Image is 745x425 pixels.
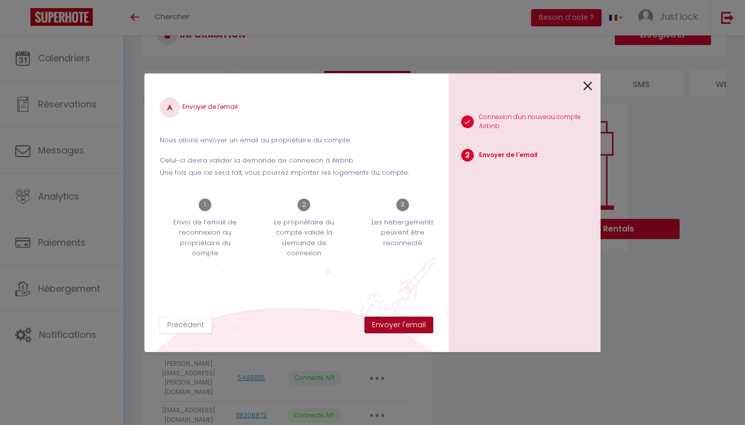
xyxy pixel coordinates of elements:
[364,317,433,334] button: Envoyer l'email
[265,217,343,259] p: Le propriétaire du compte valide la demande de connexion
[199,199,211,211] span: 1
[297,199,310,211] span: 2
[479,112,601,132] p: Connexion d'un nouveau compte Airbnb
[8,4,39,34] button: Ouvrir le widget de chat LiveChat
[160,135,433,145] p: Nous allons envoyer un email au propriétaire du compte.
[364,217,442,248] p: Les hébergements peuvent être reconnecté
[396,199,409,211] span: 3
[479,150,538,160] p: Envoyer de l'email
[166,217,244,259] p: Envoi de l’email de reconnexion au propriétaire du compte
[160,317,212,334] button: Précédent
[461,149,474,162] span: 2
[160,168,433,178] p: Une fois que ce sera fait, vous pourrez importer les logements du compte.
[160,156,433,166] p: Celui-ci devra valider la demande de connexion à Airbnb.
[160,97,433,118] h4: Envoyer de l'email
[702,379,737,417] iframe: Chat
